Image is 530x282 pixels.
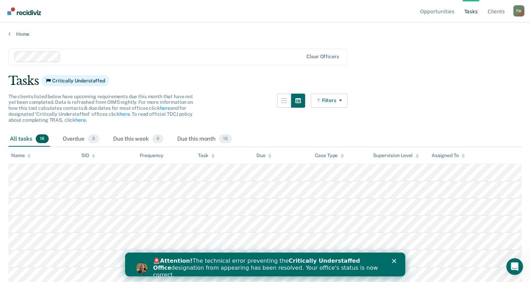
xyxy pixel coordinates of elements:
[35,5,68,12] b: Attention!
[160,105,170,111] a: here
[125,253,405,276] iframe: Intercom live chat banner
[119,111,130,117] a: here
[28,5,258,26] div: 🚨 The technical error preventing the designation from appearing has been resolved. Your office's ...
[506,258,523,275] iframe: Intercom live chat
[176,132,233,147] div: Due this month13
[8,94,193,123] span: The clients listed below have upcoming requirements due this month that have not yet been complet...
[7,7,41,15] img: Recidiviz
[36,134,49,143] span: 16
[315,153,344,159] div: Case Type
[513,5,524,16] div: T W
[11,153,31,159] div: Name
[432,153,465,159] div: Assigned To
[28,5,235,19] b: Critically Understaffed Office
[256,153,272,159] div: Due
[8,132,50,147] div: All tasks16
[41,75,110,86] span: Critically Understaffed
[152,134,163,143] span: 0
[267,6,274,11] div: Close
[61,132,101,147] div: Overdue3
[8,74,522,88] div: Tasks
[75,117,85,123] a: here
[307,54,339,60] div: Clear officers
[112,132,165,147] div: Due this week0
[373,153,419,159] div: Supervision Level
[513,5,524,16] button: Profile dropdown button
[88,134,99,143] span: 3
[8,31,522,37] a: Home
[81,153,96,159] div: SID
[311,94,348,108] button: Filters
[198,153,214,159] div: Task
[219,134,232,143] span: 13
[140,153,164,159] div: Frequency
